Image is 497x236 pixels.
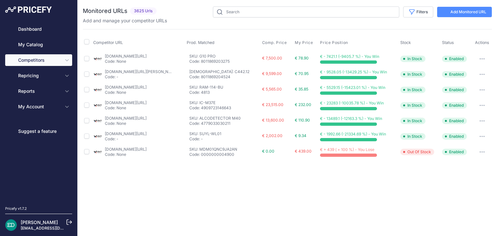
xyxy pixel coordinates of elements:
span: € - 5529.15 (-15423.01 %) - You Win [320,85,385,90]
span: Enabled [442,56,467,62]
p: Add and manage your competitor URLs [83,17,167,24]
span: € 35.85 [295,87,308,91]
a: [DOMAIN_NAME][URL] [105,85,147,90]
span: Actions [475,40,489,45]
a: [DOMAIN_NAME][URL] [105,131,147,136]
a: [DOMAIN_NAME][URL] [105,116,147,121]
span: Enabled [442,71,467,78]
span: € 78.90 [295,56,309,60]
p: Code: 4909723146643 [189,105,259,111]
span: € 7,500.00 [262,56,282,60]
a: [DOMAIN_NAME][URL] [105,100,147,105]
button: Reports [5,85,72,97]
span: Enabled [442,149,467,155]
p: Code: - [105,136,147,142]
nav: Sidebar [5,23,72,198]
p: Code: None [105,59,147,64]
button: My Account [5,101,72,113]
span: Enabled [442,102,467,109]
span: € 9.34 [295,133,306,138]
span: My Price [295,40,313,45]
span: My Account [18,103,61,110]
p: Code: None [105,152,147,157]
span: Reports [18,88,61,94]
span: € 23,515.00 [262,102,283,107]
input: Search [213,6,399,17]
span: € 439.00 [295,149,312,154]
span: 3625 Urls [130,7,157,15]
span: € 0.00 [262,149,274,154]
span: In Stock [400,102,425,109]
a: Dashboard [5,23,72,35]
p: Code: 8011869204524 [189,74,259,80]
span: In Stock [400,133,425,140]
span: € 2,002.00 [262,133,282,138]
span: € 13,600.00 [262,118,284,123]
p: SKU: SUYL-WL01 [189,131,259,136]
span: € + 439 ( + 100 %) - You Lose [320,147,374,152]
span: € 110.90 [295,118,310,123]
button: Repricing [5,70,72,81]
span: In Stock [400,118,425,124]
p: Code: 4813 [189,90,259,95]
a: My Catalog [5,39,72,50]
a: [DOMAIN_NAME][URL] [105,54,147,59]
p: SKU: ALCODETECTOR M40 [189,116,259,121]
span: Repricing [18,72,61,79]
a: Add Monitored URL [437,7,492,17]
button: Comp. Price [262,40,288,45]
p: Code: None [105,121,147,126]
img: Pricefy Logo [5,6,52,13]
p: Code: 4779033030211 [189,121,259,126]
p: SKU: RAM-114-BU [189,85,259,90]
a: Suggest a feature [5,125,72,137]
span: € 9,599.00 [262,71,282,76]
span: In Stock [400,71,425,78]
div: Pricefy v1.7.2 [5,206,27,211]
span: € - 23283 (-10035.78 %) - You Win [320,101,384,105]
span: Competitors [18,57,61,63]
span: Stock [400,40,411,45]
button: Competitors [5,54,72,66]
p: Code: - [189,136,259,142]
span: € - 13489.1 (-12163.3 %) - You Win [320,116,382,121]
h2: Monitored URLs [83,6,127,16]
button: Filters [403,6,433,17]
span: € - 9528.05 (-13429.25 %) - You Win [320,70,387,74]
p: SKU: IC-M37E [189,100,259,105]
span: Prod. Matched [187,40,215,45]
p: Code: 0000000004900 [189,152,259,157]
span: € 232.00 [295,102,311,107]
span: Comp. Price [262,40,287,45]
p: SKU: MDM01QNC9JA2AN [189,147,259,152]
span: Price Position [320,40,348,45]
button: Price Position [320,40,349,45]
a: [DOMAIN_NAME][URL][PERSON_NAME] [105,69,178,74]
a: [PERSON_NAME] [21,220,58,225]
p: [DEMOGRAPHIC_DATA]: C442.12 [189,69,259,74]
a: [EMAIL_ADDRESS][DOMAIN_NAME] [21,226,88,231]
p: Code: 8011869203275 [189,59,259,64]
a: [DOMAIN_NAME][URL] [105,147,147,152]
span: Out Of Stock [400,149,434,155]
button: My Price [295,40,314,45]
p: Code: None [105,105,147,111]
span: Enabled [442,133,467,140]
span: € - 7421.1 (-9405.7 %) - You Win [320,54,379,59]
span: Enabled [442,118,467,124]
p: SKU: G10 PRO [189,54,259,59]
span: In Stock [400,87,425,93]
span: € - 1992.66 (-21334.69 %) - You Win [320,132,386,136]
span: In Stock [400,56,425,62]
span: Status [442,40,454,45]
span: Enabled [442,87,467,93]
span: € 5,565.00 [262,87,282,91]
p: Code: - [105,74,172,80]
span: € 70.95 [295,71,309,76]
span: Competitor URL [93,40,123,45]
p: Code: None [105,90,147,95]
